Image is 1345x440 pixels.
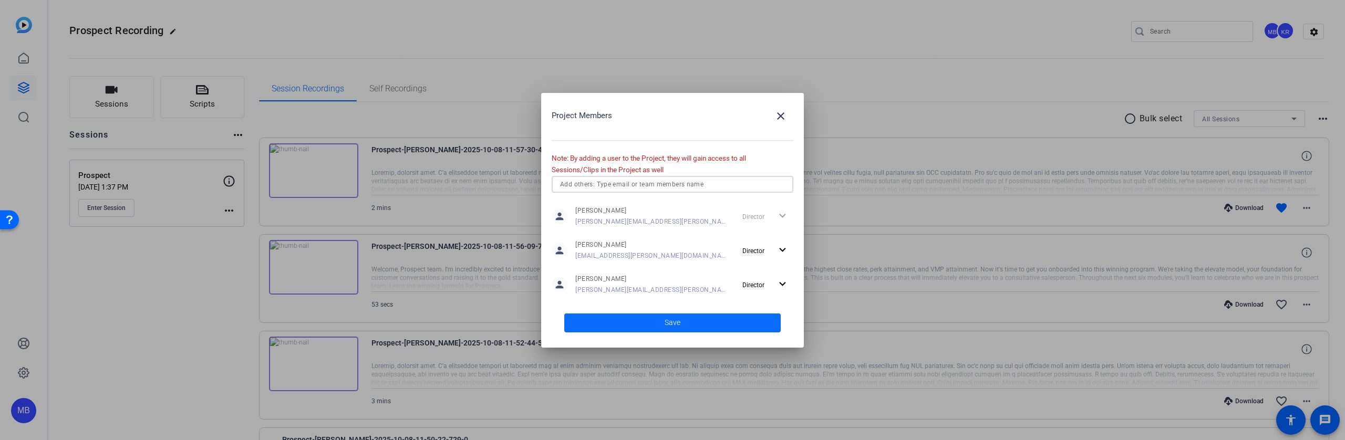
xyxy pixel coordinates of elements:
button: Director [738,241,793,260]
span: Director [742,281,764,289]
div: Project Members [552,103,793,129]
mat-icon: person [552,208,567,224]
span: [PERSON_NAME] [575,206,730,215]
span: [PERSON_NAME][EMAIL_ADDRESS][PERSON_NAME][DOMAIN_NAME] [575,217,730,226]
span: Director [742,247,764,255]
button: Director [738,275,793,294]
mat-icon: expand_more [776,278,789,291]
mat-icon: expand_more [776,244,789,257]
span: Note: By adding a user to the Project, they will gain access to all Sessions/Clips in the Project... [552,154,746,174]
button: Save [564,313,781,332]
span: Save [665,317,680,328]
mat-icon: person [552,277,567,292]
span: [PERSON_NAME] [575,240,730,249]
input: Add others: Type email or team members name [560,178,785,191]
span: [PERSON_NAME] [575,275,730,283]
span: [EMAIL_ADDRESS][PERSON_NAME][DOMAIN_NAME] [575,252,730,260]
span: [PERSON_NAME][EMAIL_ADDRESS][PERSON_NAME][PERSON_NAME][DOMAIN_NAME] [575,286,730,294]
mat-icon: close [774,110,787,122]
mat-icon: person [552,243,567,258]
